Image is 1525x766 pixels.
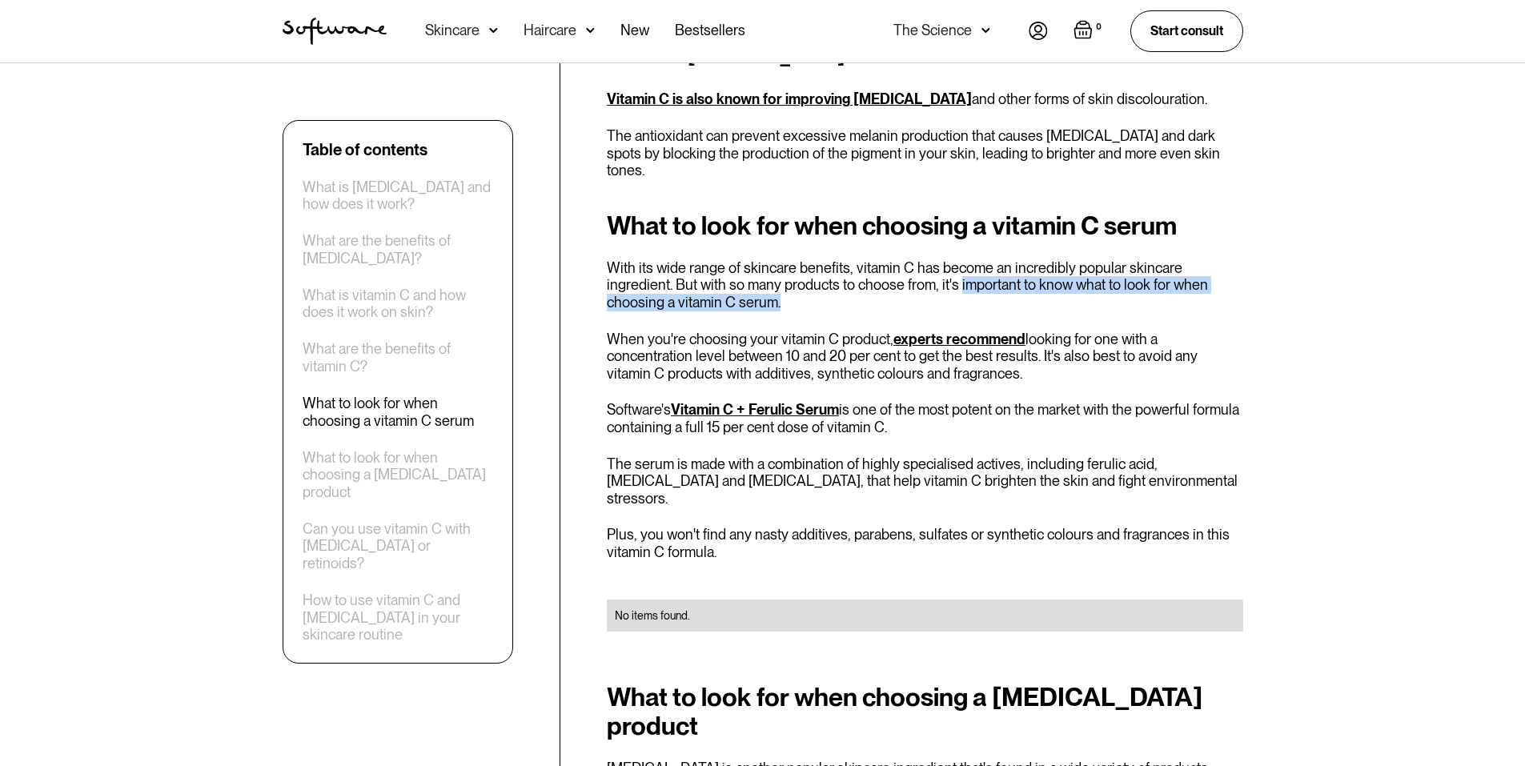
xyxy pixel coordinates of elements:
img: arrow down [489,22,498,38]
a: What is vitamin C and how does it work on skin? [303,287,493,321]
div: Haircare [524,22,576,38]
div: No items found. [615,608,1235,624]
p: Plus, you won't find any nasty additives, parabens, sulfates or synthetic colours and fragrances ... [607,526,1243,560]
p: With its wide range of skincare benefits, vitamin C has become an incredibly popular skincare ing... [607,259,1243,311]
div: 0 [1093,20,1105,34]
p: When you're choosing your vitamin C product, looking for one with a concentration level between 1... [607,331,1243,383]
a: What to look for when choosing a vitamin C serum [303,395,493,429]
p: The serum is made with a combination of highly specialised actives, including ferulic acid, [MEDI... [607,455,1243,507]
img: Software Logo [283,18,387,45]
a: experts recommend [893,331,1025,347]
h2: What to look for when choosing a vitamin C serum [607,211,1243,240]
a: Vitamin C + Ferulic Serum [671,401,839,418]
p: The antioxidant can prevent excessive melanin production that causes [MEDICAL_DATA] and dark spot... [607,127,1243,179]
a: Start consult [1130,10,1243,51]
h2: What to look for when choosing a [MEDICAL_DATA] product [607,683,1243,740]
a: What is [MEDICAL_DATA] and how does it work? [303,178,493,213]
a: Can you use vitamin C with [MEDICAL_DATA] or retinoids? [303,520,493,572]
a: What to look for when choosing a [MEDICAL_DATA] product [303,449,493,501]
a: What are the benefits of [MEDICAL_DATA]? [303,233,493,267]
div: The Science [893,22,972,38]
img: arrow down [981,22,990,38]
a: How to use vitamin C and [MEDICAL_DATA] in your skincare routine [303,592,493,644]
a: Vitamin C is also known for improving [MEDICAL_DATA] [607,90,972,107]
p: Software's is one of the most potent on the market with the powerful formula containing a full 15... [607,401,1243,435]
p: and other forms of skin discolouration. [607,90,1243,108]
div: Skincare [425,22,480,38]
a: What are the benefits of vitamin C? [303,341,493,375]
img: arrow down [586,22,595,38]
a: Open empty cart [1074,20,1105,42]
a: home [283,18,387,45]
div: Table of contents [303,140,427,159]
